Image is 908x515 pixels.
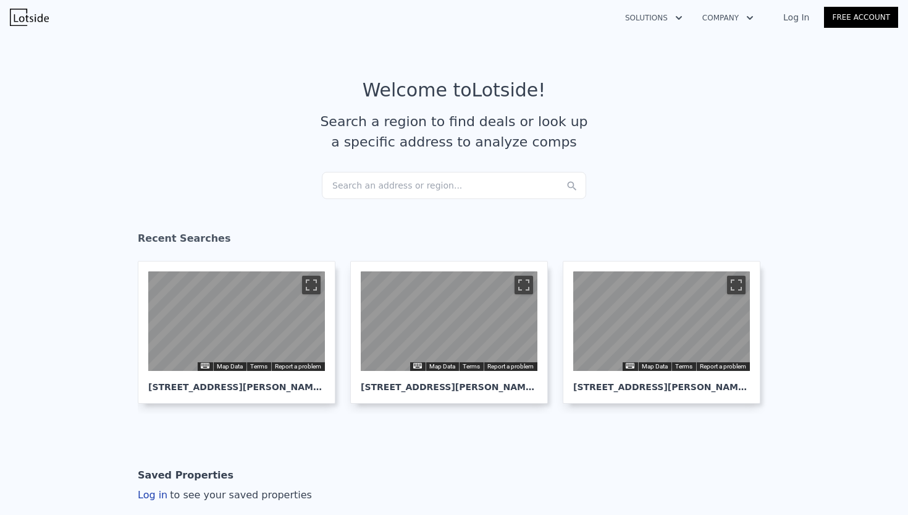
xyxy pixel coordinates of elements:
button: Keyboard shortcuts [201,363,209,368]
button: Toggle fullscreen view [515,276,533,294]
a: Map [STREET_ADDRESS][PERSON_NAME], [GEOGRAPHIC_DATA] [138,261,345,404]
a: Open this area in Google Maps (opens a new window) [364,355,405,371]
a: Report a problem [700,363,746,370]
div: Search a region to find deals or look up a specific address to analyze comps [316,111,592,152]
div: Street View [573,271,750,371]
a: Terms (opens in new tab) [675,363,692,370]
button: Map Data [429,362,455,371]
div: Saved Properties [138,463,233,488]
a: Map [STREET_ADDRESS][PERSON_NAME], [PERSON_NAME] [350,261,558,404]
div: Welcome to Lotside ! [363,79,546,101]
a: Log In [768,11,824,23]
a: Report a problem [275,363,321,370]
div: Map [573,271,750,371]
button: Keyboard shortcuts [413,363,422,368]
button: Company [692,7,763,29]
button: Map Data [217,362,243,371]
a: Report a problem [487,363,534,370]
div: Street View [361,271,537,371]
div: Map [148,271,325,371]
img: Google [576,355,617,371]
a: Open this area in Google Maps (opens a new window) [151,355,192,371]
a: Map [STREET_ADDRESS][PERSON_NAME], [GEOGRAPHIC_DATA] [563,261,770,404]
img: Google [364,355,405,371]
div: [STREET_ADDRESS][PERSON_NAME] , [GEOGRAPHIC_DATA] [148,371,325,393]
div: Recent Searches [138,221,770,261]
img: Google [151,355,192,371]
button: Map Data [642,362,668,371]
a: Open this area in Google Maps (opens a new window) [576,355,617,371]
div: Log in [138,488,312,503]
a: Free Account [824,7,898,28]
div: [STREET_ADDRESS][PERSON_NAME] , [PERSON_NAME] [361,371,537,393]
a: Terms (opens in new tab) [463,363,480,370]
img: Lotside [10,9,49,26]
span: to see your saved properties [167,489,312,501]
div: [STREET_ADDRESS][PERSON_NAME] , [GEOGRAPHIC_DATA] [573,371,750,393]
button: Toggle fullscreen view [302,276,321,294]
button: Toggle fullscreen view [727,276,746,294]
button: Keyboard shortcuts [626,363,634,368]
div: Map [361,271,537,371]
div: Street View [148,271,325,371]
button: Solutions [615,7,692,29]
div: Search an address or region... [322,172,586,199]
a: Terms (opens in new tab) [250,363,267,370]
